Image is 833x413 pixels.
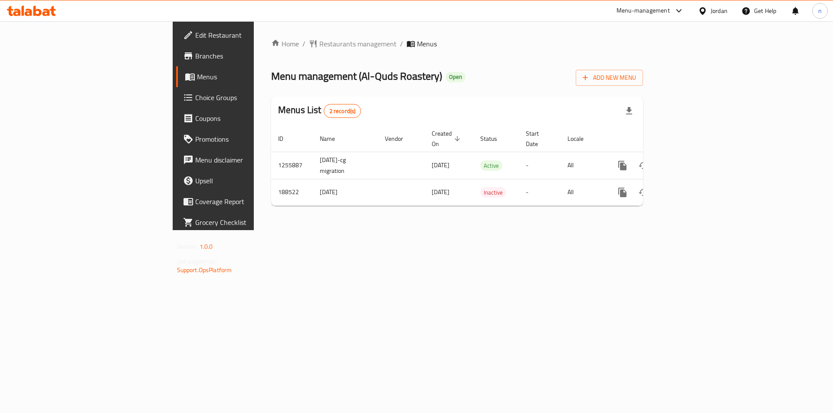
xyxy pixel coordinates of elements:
table: enhanced table [271,126,702,206]
li: / [400,39,403,49]
span: Promotions [195,134,305,144]
a: Restaurants management [309,39,397,49]
span: Status [480,133,508,144]
span: [DATE] [432,186,449,198]
span: Menus [197,72,305,82]
button: more [612,182,633,203]
a: Upsell [176,170,312,191]
div: Total records count [324,104,361,118]
span: [DATE] [432,159,449,171]
td: - [519,152,561,179]
span: Locale [567,133,595,144]
span: Menus [417,39,437,49]
span: Vendor [385,133,414,144]
div: Inactive [480,187,506,198]
button: Add New Menu [576,70,643,86]
a: Choice Groups [176,87,312,108]
a: Support.OpsPlatform [177,264,232,276]
span: Edit Restaurant [195,30,305,40]
button: more [612,155,633,176]
span: n [818,6,822,16]
a: Grocery Checklist [176,212,312,233]
th: Actions [605,126,702,152]
span: Start Date [526,128,550,149]
span: Menu disclaimer [195,155,305,165]
span: Restaurants management [319,39,397,49]
span: Inactive [480,188,506,198]
span: Version: [177,241,198,252]
div: Menu-management [617,6,670,16]
span: Name [320,133,346,144]
span: Active [480,161,502,171]
nav: breadcrumb [271,39,643,49]
a: Menus [176,66,312,87]
span: Coupons [195,113,305,124]
button: Change Status [633,155,654,176]
div: Open [446,72,466,82]
a: Coupons [176,108,312,129]
td: [DATE] [313,179,378,205]
span: Choice Groups [195,92,305,103]
a: Branches [176,46,312,66]
td: - [519,179,561,205]
span: Get support on: [177,256,217,267]
a: Coverage Report [176,191,312,212]
a: Menu disclaimer [176,150,312,170]
span: Add New Menu [583,72,636,83]
span: ID [278,133,295,144]
h2: Menus List [278,104,361,118]
span: Menu management ( Al-Quds Roastery ) [271,66,442,86]
td: All [561,152,605,179]
span: Branches [195,51,305,61]
div: Export file [619,101,640,121]
div: Jordan [711,6,728,16]
span: 1.0.0 [200,241,213,252]
span: Upsell [195,176,305,186]
span: Open [446,73,466,81]
td: All [561,179,605,205]
a: Promotions [176,129,312,150]
button: Change Status [633,182,654,203]
td: [DATE]-cg migration [313,152,378,179]
span: 2 record(s) [324,107,361,115]
span: Grocery Checklist [195,217,305,228]
a: Edit Restaurant [176,25,312,46]
span: Coverage Report [195,196,305,207]
span: Created On [432,128,463,149]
